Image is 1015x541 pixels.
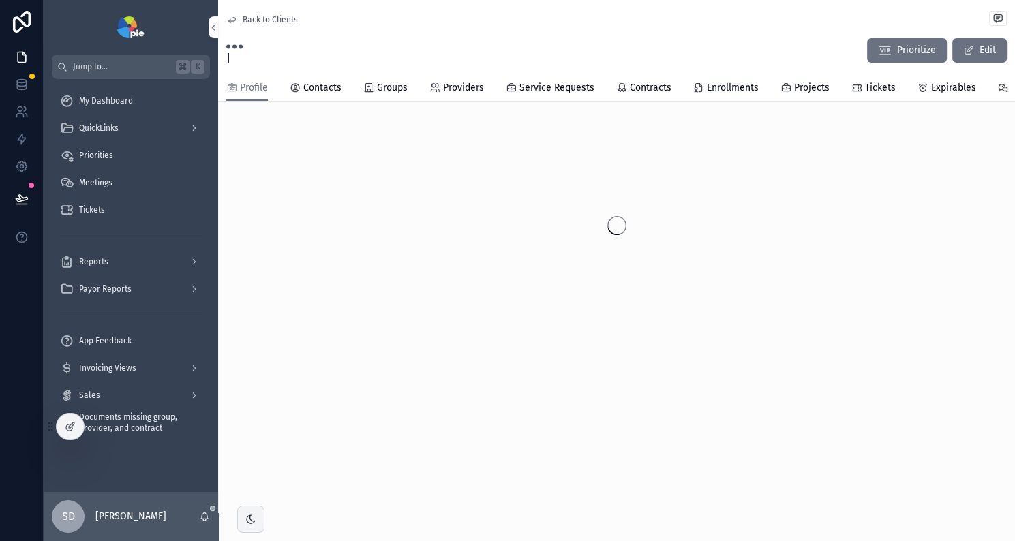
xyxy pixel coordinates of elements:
span: Expirables [931,81,976,95]
span: Documents missing group, provider, and contract [79,412,196,433]
span: Providers [443,81,484,95]
a: App Feedback [52,328,210,353]
span: Invoicing Views [79,362,136,373]
span: Service Requests [519,81,594,95]
button: Jump to...K [52,55,210,79]
span: | [226,50,243,67]
span: Enrollments [707,81,759,95]
button: Prioritize [867,38,947,63]
p: [PERSON_NAME] [95,510,166,523]
span: Contacts [303,81,342,95]
a: Tickets [851,76,896,103]
span: Sales [79,390,100,401]
span: Payor Reports [79,283,132,294]
span: K [192,61,203,72]
span: Meetings [79,177,112,188]
span: SD [62,508,75,525]
a: Payor Reports [52,277,210,301]
div: scrollable content [44,79,218,452]
span: App Feedback [79,335,132,346]
a: Projects [781,76,830,103]
a: Groups [363,76,408,103]
a: Contracts [616,76,671,103]
span: Groups [377,81,408,95]
button: Edit [952,38,1007,63]
a: Contacts [290,76,342,103]
span: QuickLinks [79,123,119,134]
a: Documents missing group, provider, and contract [52,410,210,435]
a: Enrollments [693,76,759,103]
a: Sales [52,383,210,407]
a: Profile [226,76,268,102]
span: Priorities [79,150,113,161]
span: Contracts [630,81,671,95]
a: Invoicing Views [52,356,210,380]
a: Expirables [918,76,976,103]
span: Tickets [79,204,105,215]
img: App logo [117,16,144,38]
a: Providers [429,76,484,103]
a: QuickLinks [52,116,210,140]
span: Jump to... [73,61,170,72]
span: My Dashboard [79,95,133,106]
a: Reports [52,249,210,274]
span: Tickets [865,81,896,95]
span: Projects [794,81,830,95]
span: Back to Clients [243,14,298,25]
span: Profile [240,81,268,95]
a: Back to Clients [226,14,298,25]
span: Prioritize [897,44,936,57]
a: Tickets [52,198,210,222]
a: My Dashboard [52,89,210,113]
span: Reports [79,256,108,267]
a: Meetings [52,170,210,195]
a: Service Requests [506,76,594,103]
a: Priorities [52,143,210,168]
